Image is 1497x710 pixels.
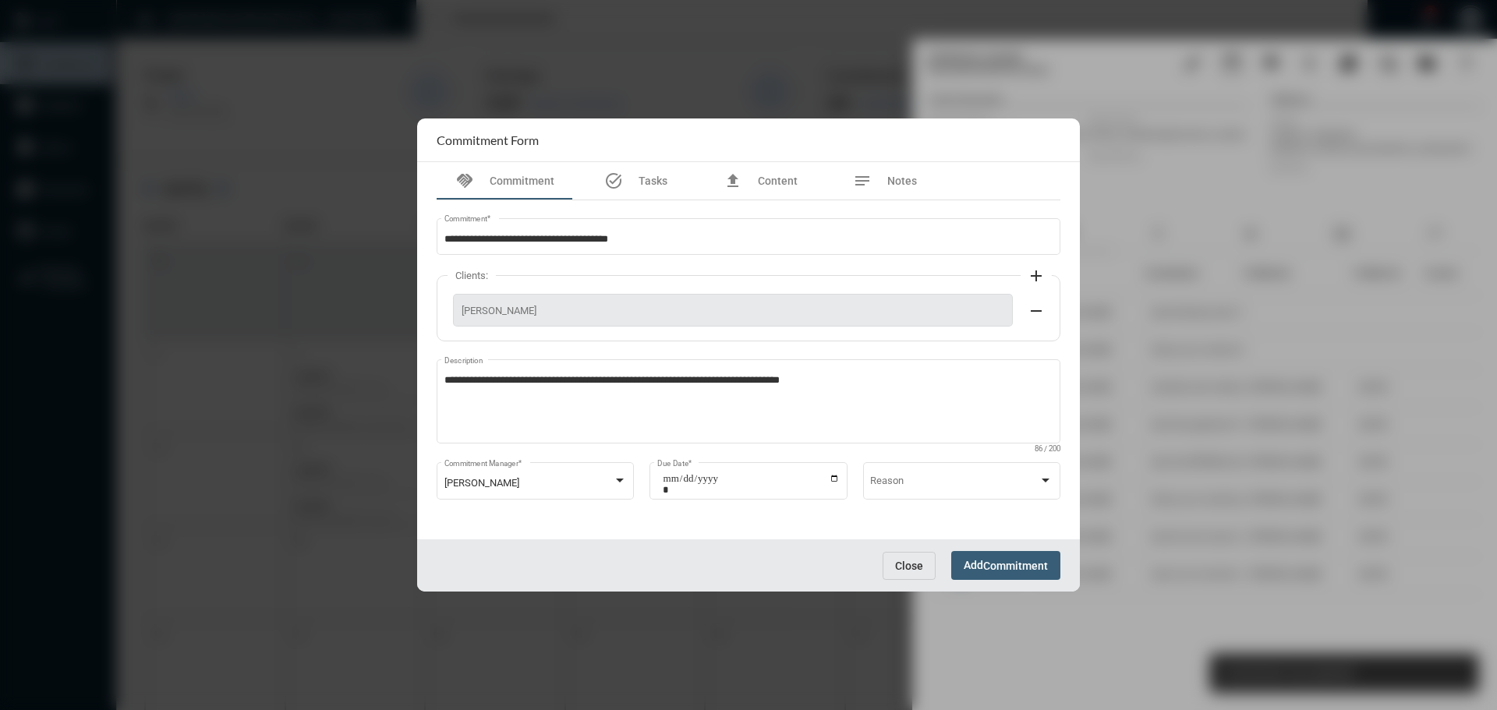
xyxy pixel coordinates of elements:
span: Notes [887,175,917,187]
span: Content [758,175,798,187]
label: Clients: [448,270,496,281]
h2: Commitment Form [437,132,539,147]
mat-icon: handshake [455,171,474,190]
span: [PERSON_NAME] [444,477,519,489]
mat-icon: file_upload [724,171,742,190]
button: Close [883,552,936,580]
mat-icon: task_alt [604,171,623,190]
span: Close [895,560,923,572]
span: Commitment [490,175,554,187]
mat-icon: add [1027,267,1046,285]
span: Tasks [639,175,667,187]
mat-hint: 86 / 200 [1035,445,1060,454]
mat-icon: remove [1027,302,1046,320]
span: Commitment [983,560,1048,572]
span: Add [964,559,1048,571]
mat-icon: notes [853,171,872,190]
button: AddCommitment [951,551,1060,580]
span: [PERSON_NAME] [462,305,1004,316]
